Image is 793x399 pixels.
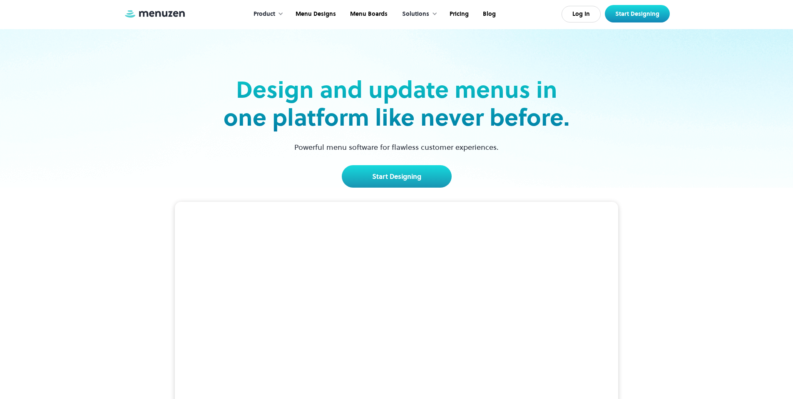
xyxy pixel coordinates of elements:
[394,1,442,27] div: Solutions
[342,165,452,188] a: Start Designing
[442,1,475,27] a: Pricing
[562,6,601,22] a: Log In
[605,5,670,22] a: Start Designing
[402,10,429,19] div: Solutions
[245,1,288,27] div: Product
[254,10,275,19] div: Product
[475,1,502,27] a: Blog
[342,1,394,27] a: Menu Boards
[221,76,572,131] h2: Design and update menus in one platform like never before.
[284,141,509,153] p: Powerful menu software for flawless customer experiences.
[288,1,342,27] a: Menu Designs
